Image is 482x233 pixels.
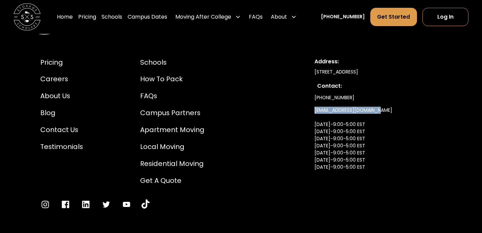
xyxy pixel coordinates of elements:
a: Go to Instagram [40,199,50,210]
div: About [271,13,287,21]
a: Contact Us [40,125,83,135]
a: [PHONE_NUMBER] [321,13,365,20]
a: Get a Quote [140,176,204,186]
a: Campus Dates [128,7,167,26]
a: Pricing [40,58,83,68]
a: Local Moving [140,142,204,152]
a: Go to YouTube [122,199,132,210]
a: Careers [40,74,83,84]
a: [PHONE_NUMBER] [314,91,354,104]
a: home [14,3,41,30]
a: Go to LinkedIn [81,199,91,210]
div: Address: [314,58,442,66]
a: Schools [140,58,204,68]
a: FAQs [249,7,263,26]
a: Log In [422,8,468,26]
div: Contact: [317,82,439,90]
a: Blog [40,108,83,118]
a: FAQs [140,91,204,101]
a: How to Pack [140,74,204,84]
a: Home [57,7,73,26]
div: [STREET_ADDRESS] [314,68,442,76]
a: About Us [40,91,83,101]
div: About [268,7,299,26]
a: Campus Partners [140,108,204,118]
a: Get Started [370,8,417,26]
a: Go to Twitter [101,199,111,210]
div: Moving After College [173,7,243,26]
a: Apartment Moving [140,125,204,135]
div: Moving After College [175,13,231,21]
a: [EMAIL_ADDRESS][DOMAIN_NAME][DATE]-9:00-5:00 EST[DATE]-9:00-5:00 EST[DATE]-9:00-5:00 EST[DATE]-9:... [314,104,392,187]
a: Go to Facebook [61,199,71,210]
img: Storage Scholars main logo [14,3,41,30]
a: Schools [102,7,122,26]
a: Residential Moving [140,159,204,169]
a: Testimonials [40,142,83,152]
a: Go to YouTube [141,199,150,210]
a: Pricing [78,7,96,26]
